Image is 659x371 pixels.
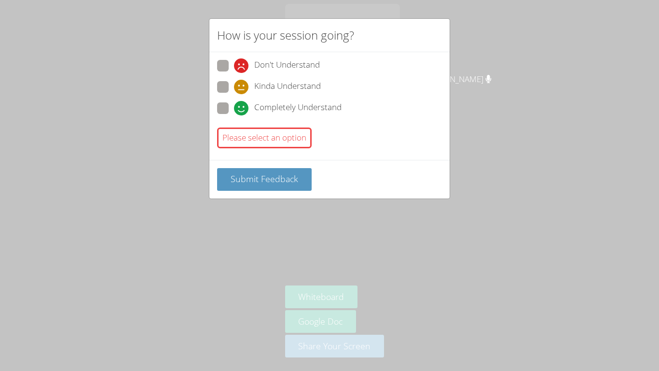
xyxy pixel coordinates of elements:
[254,58,320,73] span: Don't Understand
[217,168,312,191] button: Submit Feedback
[254,101,342,115] span: Completely Understand
[231,173,298,185] span: Submit Feedback
[254,80,321,94] span: Kinda Understand
[217,128,312,148] div: Please select an option
[217,27,354,44] h2: How is your session going?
